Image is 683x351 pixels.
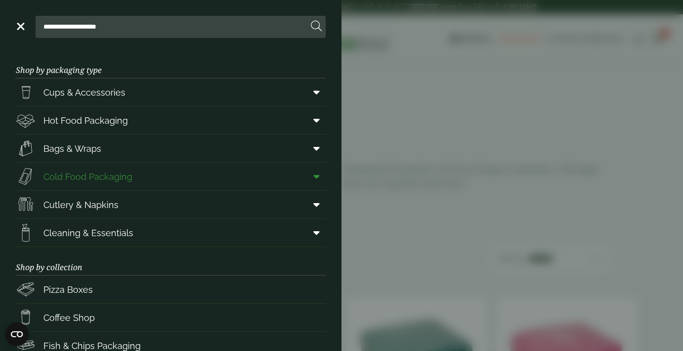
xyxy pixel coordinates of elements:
[16,276,326,303] a: Pizza Boxes
[43,198,118,211] span: Cutlery & Napkins
[16,304,326,331] a: Coffee Shop
[16,163,326,190] a: Cold Food Packaging
[16,308,36,327] img: HotDrink_paperCup.svg
[16,191,326,218] a: Cutlery & Napkins
[43,283,93,296] span: Pizza Boxes
[16,50,326,78] h3: Shop by packaging type
[16,106,326,134] a: Hot Food Packaging
[16,219,326,246] a: Cleaning & Essentials
[43,142,101,155] span: Bags & Wraps
[16,110,36,130] img: Deli_box.svg
[16,139,36,158] img: Paper_carriers.svg
[16,280,36,299] img: Pizza_boxes.svg
[16,82,36,102] img: PintNhalf_cup.svg
[16,78,326,106] a: Cups & Accessories
[16,195,36,214] img: Cutlery.svg
[43,86,125,99] span: Cups & Accessories
[16,167,36,186] img: Sandwich_box.svg
[16,135,326,162] a: Bags & Wraps
[43,311,95,324] span: Coffee Shop
[43,170,132,183] span: Cold Food Packaging
[16,223,36,243] img: open-wipe.svg
[5,322,29,346] button: Open CMP widget
[16,247,326,276] h3: Shop by collection
[43,226,133,240] span: Cleaning & Essentials
[43,114,128,127] span: Hot Food Packaging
